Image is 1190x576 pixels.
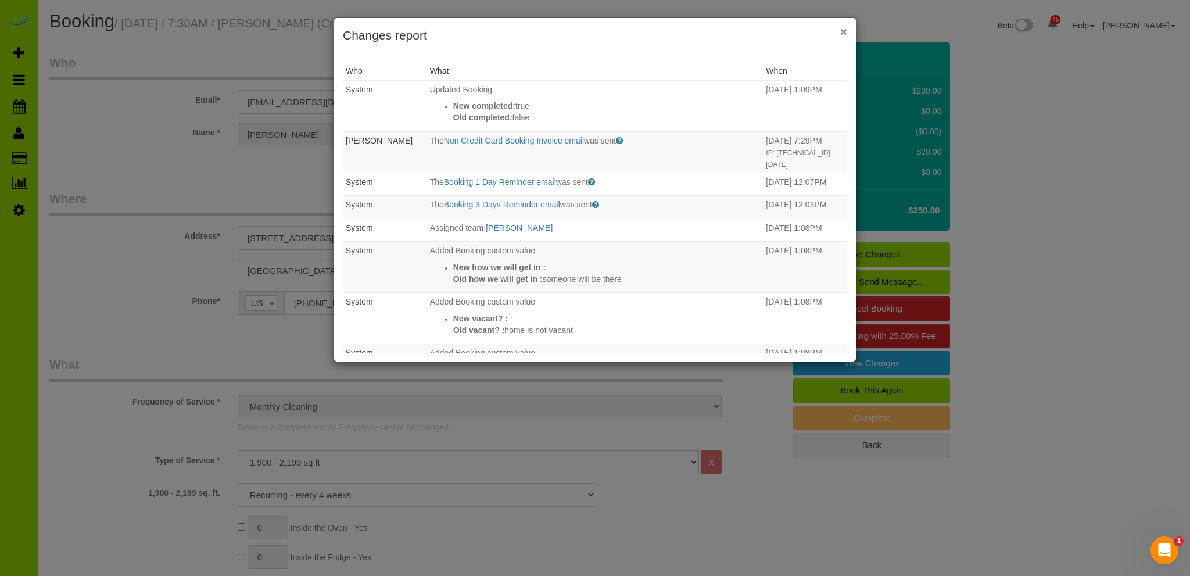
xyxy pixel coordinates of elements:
[346,223,373,232] a: System
[430,348,535,357] span: Added Booking custom value
[560,200,592,209] span: was sent
[453,100,761,112] p: true
[453,274,543,284] strong: Old how we will get in :
[453,273,761,285] p: someone will be there
[840,26,847,38] button: ×
[430,136,444,145] span: The
[343,293,427,344] td: Who
[430,297,535,306] span: Added Booking custom value
[453,314,508,323] strong: New vacant? :
[427,62,764,80] th: What
[427,242,764,293] td: What
[1174,536,1184,546] span: 1
[427,219,764,242] td: What
[346,348,373,357] a: System
[430,246,535,255] span: Added Booking custom value
[763,196,847,219] td: When
[346,246,373,255] a: System
[343,173,427,196] td: Who
[334,18,856,362] sui-modal: Changes report
[444,200,560,209] a: Booking 3 Days Reminder email
[343,131,427,173] td: Who
[430,223,486,232] span: Assigned team:
[346,177,373,187] a: System
[486,223,553,232] a: [PERSON_NAME]
[343,196,427,219] td: Who
[427,293,764,344] td: What
[346,200,373,209] a: System
[1150,536,1178,564] iframe: Intercom live chat
[430,200,444,209] span: The
[453,101,515,110] strong: New completed:
[766,149,830,169] small: IP: [TECHNICAL_ID][DATE]
[427,196,764,219] td: What
[763,62,847,80] th: When
[343,344,427,395] td: Who
[763,219,847,242] td: When
[343,242,427,293] td: Who
[584,136,616,145] span: was sent
[343,27,847,44] h3: Changes report
[453,113,512,122] strong: Old completed:
[430,177,444,187] span: The
[444,177,556,187] a: Booking 1 Day Reminder email
[427,80,764,131] td: What
[427,173,764,196] td: What
[346,297,373,306] a: System
[763,344,847,395] td: When
[346,85,373,94] a: System
[763,173,847,196] td: When
[763,80,847,131] td: When
[427,344,764,395] td: What
[556,177,588,187] span: was sent
[763,242,847,293] td: When
[444,136,584,145] a: Non Credit Card Booking Invoice email
[453,263,546,272] strong: New how we will get in :
[343,219,427,242] td: Who
[430,85,492,94] span: Updated Booking
[343,62,427,80] th: Who
[453,112,761,123] p: false
[343,80,427,131] td: Who
[346,136,413,145] a: [PERSON_NAME]
[453,324,761,336] p: home is not vacant
[763,293,847,344] td: When
[453,325,505,335] strong: Old vacant? :
[763,131,847,173] td: When
[427,131,764,173] td: What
